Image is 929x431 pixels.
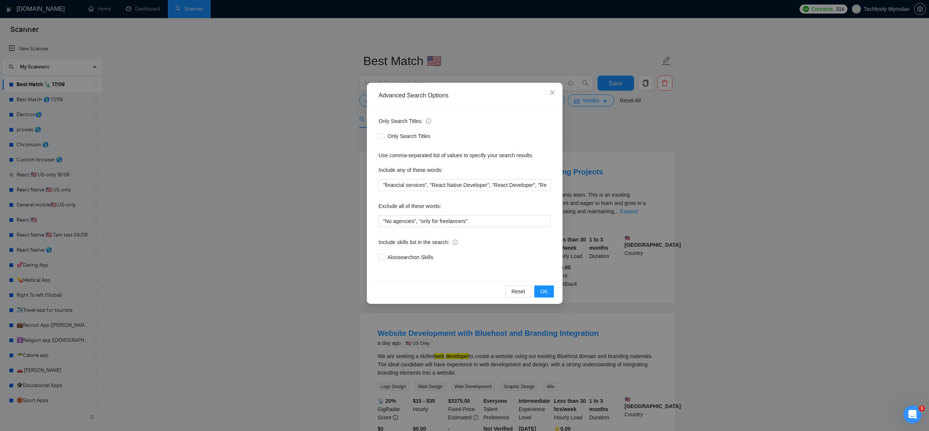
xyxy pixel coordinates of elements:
[549,90,555,96] span: close
[379,91,551,100] div: Advanced Search Options
[511,287,525,296] span: Reset
[903,405,921,423] iframe: Intercom live chat
[542,83,563,103] button: Close
[379,117,431,125] span: Only Search Titles:
[919,405,925,411] span: 1
[385,253,436,261] span: Also search on Skills
[505,285,531,297] button: Reset
[379,151,551,159] div: Use comma-separated list of values to specify your search results.
[379,164,442,176] label: Include any of these words:
[426,118,431,124] span: info-circle
[540,287,547,296] span: OK
[379,200,441,212] label: Exclude all of these words:
[385,132,433,140] span: Only Search Titles
[453,240,458,245] span: info-circle
[379,238,458,246] span: Include skills list in the search:
[534,285,553,297] button: OK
